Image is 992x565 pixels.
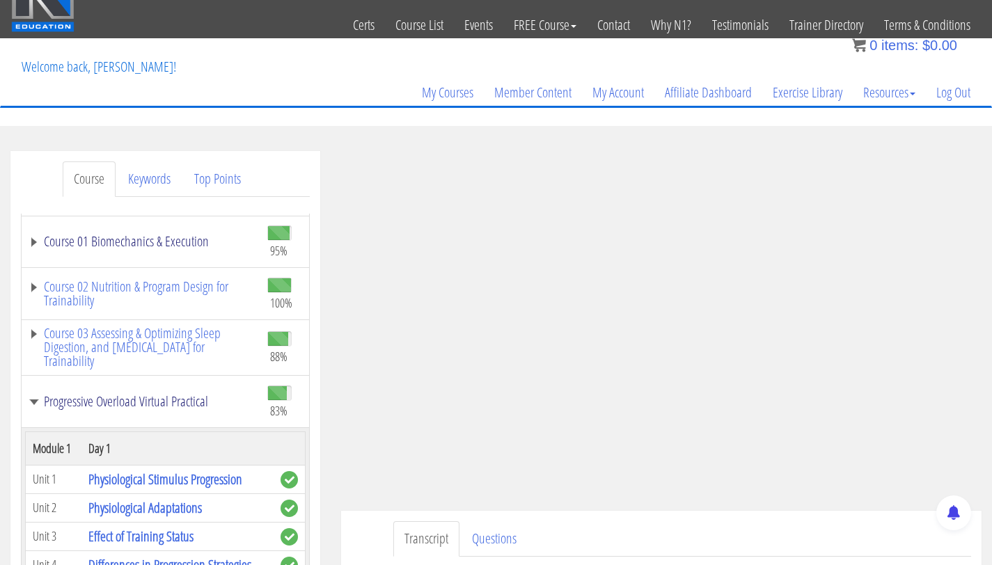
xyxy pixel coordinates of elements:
[411,59,484,126] a: My Courses
[63,161,116,197] a: Course
[26,431,82,465] th: Module 1
[270,349,288,364] span: 88%
[926,59,981,126] a: Log Out
[762,59,853,126] a: Exercise Library
[852,38,866,52] img: icon11.png
[26,522,82,550] td: Unit 3
[654,59,762,126] a: Affiliate Dashboard
[117,161,182,197] a: Keywords
[88,470,242,488] a: Physiological Stimulus Progression
[922,38,957,53] bdi: 0.00
[461,521,528,557] a: Questions
[81,431,274,465] th: Day 1
[270,295,292,310] span: 100%
[922,38,930,53] span: $
[869,38,877,53] span: 0
[881,38,918,53] span: items:
[270,243,288,258] span: 95%
[281,528,298,546] span: complete
[281,500,298,517] span: complete
[270,403,288,418] span: 83%
[393,521,459,557] a: Transcript
[29,234,253,248] a: Course 01 Biomechanics & Execution
[26,493,82,522] td: Unit 2
[183,161,252,197] a: Top Points
[582,59,654,126] a: My Account
[29,395,253,408] a: Progressive Overload Virtual Practical
[29,280,253,308] a: Course 02 Nutrition & Program Design for Trainability
[281,471,298,488] span: complete
[88,498,202,517] a: Physiological Adaptations
[852,38,957,53] a: 0 items: $0.00
[853,59,926,126] a: Resources
[484,59,582,126] a: Member Content
[26,465,82,493] td: Unit 1
[88,527,194,546] a: Effect of Training Status
[29,326,253,368] a: Course 03 Assessing & Optimizing Sleep Digestion, and [MEDICAL_DATA] for Trainability
[11,39,187,95] p: Welcome back, [PERSON_NAME]!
